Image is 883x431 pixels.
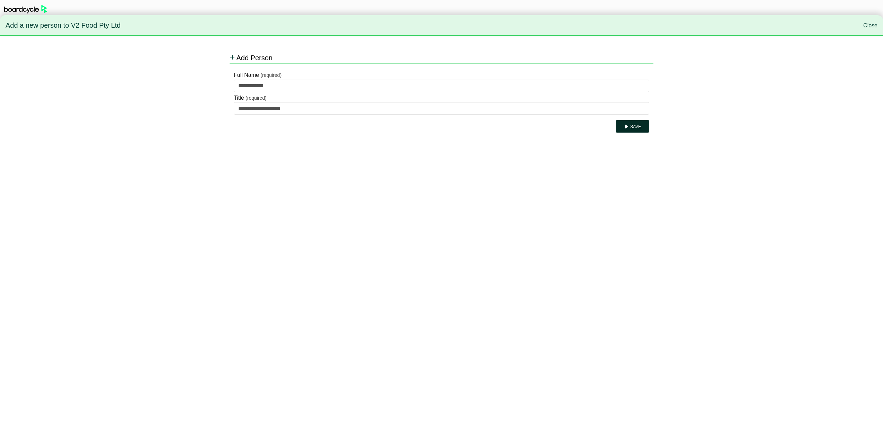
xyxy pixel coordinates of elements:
img: BoardcycleBlackGreen-aaafeed430059cb809a45853b8cf6d952af9d84e6e89e1f1685b34bfd5cb7d64.svg [4,5,47,14]
label: Full Name [234,71,259,80]
small: (required) [246,95,267,101]
label: Title [234,93,244,102]
small: (required) [260,72,282,78]
button: Save [616,120,649,133]
span: Add a new person to V2 Food Pty Ltd [6,18,121,33]
a: Close [863,23,877,28]
span: Add Person [236,54,273,62]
